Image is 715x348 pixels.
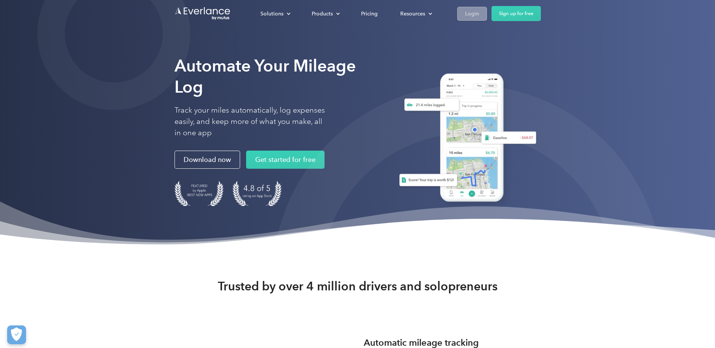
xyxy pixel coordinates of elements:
div: Resources [400,9,425,18]
button: Cookies Settings [7,325,26,344]
div: Resources [393,7,438,20]
strong: Automate Your Mileage Log [175,56,356,97]
div: Products [312,9,333,18]
a: Pricing [354,7,385,20]
div: Solutions [260,9,283,18]
div: Products [304,7,346,20]
a: Sign up for free [491,6,541,21]
div: Solutions [253,7,297,20]
strong: Trusted by over 4 million drivers and solopreneurs [218,279,498,294]
a: Login [457,7,487,21]
p: Track your miles automatically, log expenses easily, and keep more of what you make, all in one app [175,105,325,139]
div: Login [465,9,479,18]
a: Download now [175,151,240,169]
div: Pricing [361,9,378,18]
img: Everlance, mileage tracker app, expense tracking app [390,68,541,211]
a: Get started for free [246,151,325,169]
a: Go to homepage [175,6,231,21]
img: 4.9 out of 5 stars on the app store [233,181,282,206]
img: Badge for Featured by Apple Best New Apps [175,181,224,206]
